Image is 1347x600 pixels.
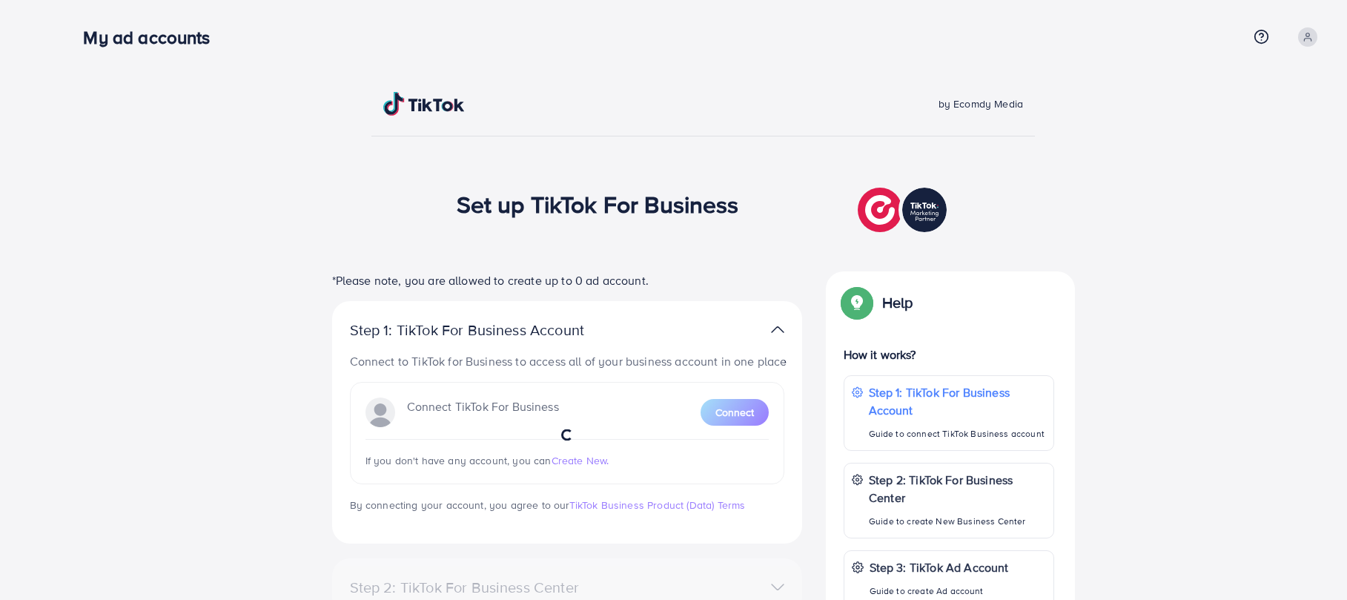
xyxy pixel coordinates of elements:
[844,346,1054,363] p: How it works?
[858,184,950,236] img: TikTok partner
[939,96,1023,111] span: by Ecomdy Media
[869,383,1046,419] p: Step 1: TikTok For Business Account
[869,425,1046,443] p: Guide to connect TikTok Business account
[870,558,1009,576] p: Step 3: TikTok Ad Account
[350,321,632,339] p: Step 1: TikTok For Business Account
[882,294,913,311] p: Help
[869,471,1046,507] p: Step 2: TikTok For Business Center
[332,271,802,289] p: *Please note, you are allowed to create up to 0 ad account.
[83,27,222,48] h3: My ad accounts
[771,319,784,340] img: TikTok partner
[870,582,1009,600] p: Guide to create Ad account
[457,190,739,218] h1: Set up TikTok For Business
[869,512,1046,530] p: Guide to create New Business Center
[844,289,870,316] img: Popup guide
[383,92,465,116] img: TikTok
